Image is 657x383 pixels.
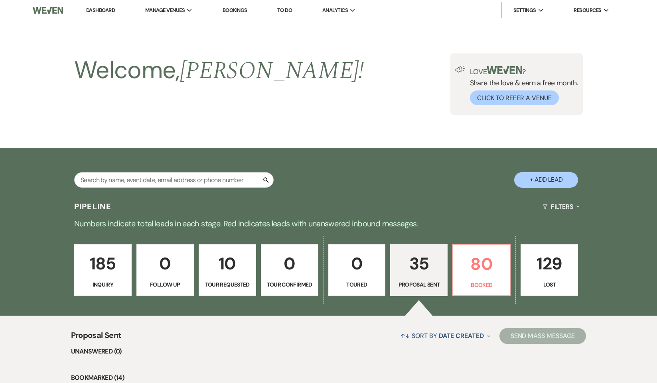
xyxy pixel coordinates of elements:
p: 0 [266,250,313,277]
p: 129 [526,250,573,277]
img: loud-speaker-illustration.svg [455,66,465,73]
p: 0 [333,250,381,277]
h3: Pipeline [74,201,112,212]
p: 185 [79,250,126,277]
a: To Do [277,7,292,14]
p: Follow Up [142,280,189,289]
a: 10Tour Requested [199,244,256,296]
span: ↑↓ [401,332,410,340]
a: 0Follow Up [136,244,194,296]
p: 35 [395,250,442,277]
p: 80 [458,251,505,277]
a: 185Inquiry [74,244,132,296]
input: Search by name, event date, email address or phone number [74,172,274,188]
p: Tour Confirmed [266,280,313,289]
p: Numbers indicate total leads in each stage. Red indicates leads with unanswered inbound messages. [41,217,616,230]
p: Lost [526,280,573,289]
a: 35Proposal Sent [390,244,448,296]
span: Analytics [322,6,348,14]
div: Share the love & earn a free month. [465,66,578,105]
h2: Welcome, [74,53,364,88]
p: Booked [458,281,505,289]
span: Date Created [439,332,484,340]
span: [PERSON_NAME] ! [180,53,364,89]
span: Manage Venues [145,6,185,14]
button: Send Mass Message [499,328,586,344]
a: Bookings [223,7,247,14]
p: Inquiry [79,280,126,289]
a: 0Tour Confirmed [261,244,318,296]
span: Resources [574,6,601,14]
img: Weven Logo [33,2,63,19]
p: Tour Requested [204,280,251,289]
span: Proposal Sent [71,329,122,346]
span: Settings [513,6,536,14]
a: 80Booked [452,244,511,296]
button: Click to Refer a Venue [470,90,559,105]
li: Unanswered (0) [71,346,586,357]
button: + Add Lead [514,172,578,188]
li: Bookmarked (14) [71,373,586,383]
a: 0Toured [328,244,386,296]
p: Love ? [470,66,578,75]
p: 10 [204,250,251,277]
button: Filters [539,196,583,217]
a: 129Lost [521,244,578,296]
img: weven-logo-green.svg [487,66,522,74]
p: Proposal Sent [395,280,442,289]
a: Dashboard [86,7,115,14]
button: Sort By Date Created [397,325,493,346]
p: Toured [333,280,381,289]
p: 0 [142,250,189,277]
